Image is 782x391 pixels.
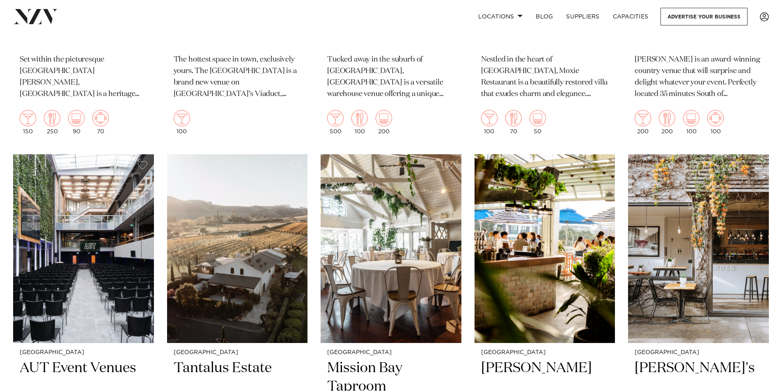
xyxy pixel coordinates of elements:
a: SUPPLIERS [560,8,606,25]
img: cocktail.png [174,110,190,126]
img: theatre.png [683,110,699,126]
small: [GEOGRAPHIC_DATA] [635,350,762,356]
p: Set within the picturesque [GEOGRAPHIC_DATA][PERSON_NAME], [GEOGRAPHIC_DATA] is a heritage venue ... [20,54,147,100]
small: [GEOGRAPHIC_DATA] [174,350,301,356]
small: [GEOGRAPHIC_DATA] [327,350,455,356]
div: 70 [505,110,522,135]
a: Advertise your business [660,8,748,25]
img: cocktail.png [481,110,498,126]
div: 100 [481,110,498,135]
div: 100 [683,110,699,135]
a: Capacities [606,8,655,25]
a: Locations [472,8,529,25]
div: 100 [174,110,190,135]
img: theatre.png [68,110,85,126]
div: 90 [68,110,85,135]
div: 100 [707,110,724,135]
div: 200 [635,110,651,135]
div: 200 [376,110,392,135]
p: Tucked away in the suburb of [GEOGRAPHIC_DATA], [GEOGRAPHIC_DATA] is a versatile warehouse venue ... [327,54,455,100]
img: nzv-logo.png [13,9,58,24]
img: theatre.png [530,110,546,126]
img: cocktail.png [635,110,651,126]
p: The hottest space in town, exclusively yours. The [GEOGRAPHIC_DATA] is a brand new venue on [GEOG... [174,54,301,100]
div: 50 [530,110,546,135]
div: 200 [659,110,675,135]
div: 70 [92,110,109,135]
img: dining.png [505,110,522,126]
p: [PERSON_NAME] is an award-winning country venue that will surprise and delight whatever your even... [635,54,762,100]
div: 500 [327,110,344,135]
img: dining.png [351,110,368,126]
img: meeting.png [707,110,724,126]
small: [GEOGRAPHIC_DATA] [20,350,147,356]
a: BLOG [529,8,560,25]
img: dining.png [44,110,60,126]
img: dining.png [659,110,675,126]
div: 150 [20,110,36,135]
img: theatre.png [376,110,392,126]
div: 100 [351,110,368,135]
img: meeting.png [92,110,109,126]
div: 250 [44,110,60,135]
img: cocktail.png [20,110,36,126]
img: cocktail.png [327,110,344,126]
p: Nestled in the heart of [GEOGRAPHIC_DATA], Moxie Restaurant is a beautifully restored villa that ... [481,54,609,100]
small: [GEOGRAPHIC_DATA] [481,350,609,356]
